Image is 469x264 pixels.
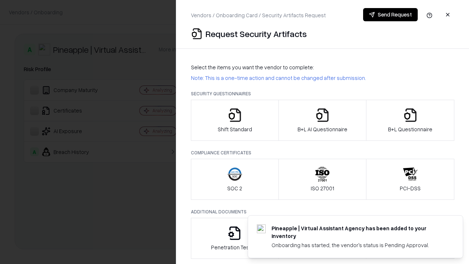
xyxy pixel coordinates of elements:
[191,91,454,97] p: Security Questionnaires
[218,125,252,133] p: Shift Standard
[366,100,454,141] button: B+L Questionnaire
[191,150,454,156] p: Compliance Certificates
[366,159,454,200] button: PCI-DSS
[191,11,326,19] p: Vendors / Onboarding Card / Security Artifacts Request
[272,224,445,240] div: Pineapple | Virtual Assistant Agency has been added to your inventory
[191,74,454,82] p: Note: This is a one-time action and cannot be changed after submission.
[191,63,454,71] p: Select the items you want the vendor to complete:
[191,209,454,215] p: Additional Documents
[400,184,421,192] p: PCI-DSS
[206,28,307,40] p: Request Security Artifacts
[298,125,347,133] p: B+L AI Questionnaire
[388,125,432,133] p: B+L Questionnaire
[191,159,279,200] button: SOC 2
[278,100,367,141] button: B+L AI Questionnaire
[363,8,418,21] button: Send Request
[278,159,367,200] button: ISO 27001
[211,243,258,251] p: Penetration Testing
[227,184,242,192] p: SOC 2
[257,224,266,233] img: trypineapple.com
[191,218,279,259] button: Penetration Testing
[311,184,334,192] p: ISO 27001
[191,100,279,141] button: Shift Standard
[272,241,445,249] div: Onboarding has started, the vendor's status is Pending Approval.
